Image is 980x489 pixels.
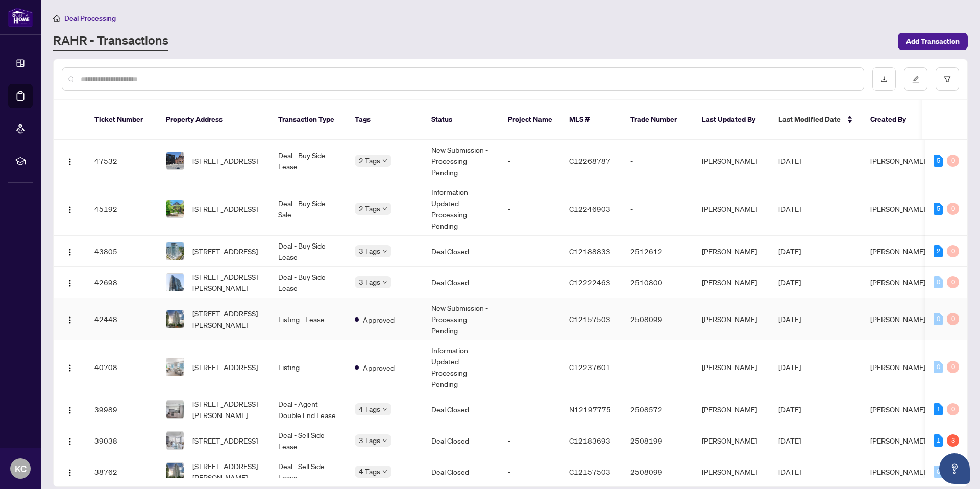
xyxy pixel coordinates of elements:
td: [PERSON_NAME] [694,340,770,394]
td: Deal - Buy Side Lease [270,236,347,267]
th: Ticket Number [86,100,158,140]
td: Information Updated - Processing Pending [423,182,500,236]
span: [STREET_ADDRESS] [192,246,258,257]
span: 2 Tags [359,203,380,214]
th: Tags [347,100,423,140]
td: Listing [270,340,347,394]
span: Approved [363,362,395,373]
span: C12246903 [569,204,610,213]
button: Logo [62,201,78,217]
span: N12197775 [569,405,611,414]
td: Deal Closed [423,267,500,298]
td: Deal Closed [423,456,500,487]
span: [PERSON_NAME] [870,156,925,165]
td: 2508199 [622,425,694,456]
div: 0 [947,155,959,167]
button: download [872,67,896,91]
span: down [382,280,387,285]
span: [DATE] [778,436,801,445]
th: Last Updated By [694,100,770,140]
img: Logo [66,437,74,446]
span: 3 Tags [359,434,380,446]
td: 2510800 [622,267,694,298]
img: thumbnail-img [166,401,184,418]
td: 38762 [86,456,158,487]
button: Logo [62,463,78,480]
span: [DATE] [778,405,801,414]
div: 1 [934,434,943,447]
td: - [500,340,561,394]
span: down [382,249,387,254]
div: 0 [947,313,959,325]
span: 2 Tags [359,155,380,166]
button: Logo [62,153,78,169]
span: [PERSON_NAME] [870,405,925,414]
td: [PERSON_NAME] [694,267,770,298]
div: 0 [947,361,959,373]
span: download [880,76,888,83]
td: Deal - Buy Side Sale [270,182,347,236]
td: [PERSON_NAME] [694,236,770,267]
img: thumbnail-img [166,274,184,291]
span: Add Transaction [906,33,960,50]
div: 0 [947,203,959,215]
button: Open asap [939,453,970,484]
span: [PERSON_NAME] [870,436,925,445]
span: [STREET_ADDRESS][PERSON_NAME] [192,398,262,421]
span: Approved [363,314,395,325]
span: [PERSON_NAME] [870,467,925,476]
td: - [500,298,561,340]
button: Logo [62,243,78,259]
td: [PERSON_NAME] [694,456,770,487]
img: Logo [66,469,74,477]
img: Logo [66,248,74,256]
div: 0 [947,276,959,288]
span: [STREET_ADDRESS] [192,435,258,446]
img: thumbnail-img [166,463,184,480]
button: Logo [62,311,78,327]
button: Logo [62,401,78,418]
td: Listing - Lease [270,298,347,340]
td: [PERSON_NAME] [694,298,770,340]
span: [DATE] [778,467,801,476]
span: C12157503 [569,467,610,476]
span: [DATE] [778,247,801,256]
th: Property Address [158,100,270,140]
span: [DATE] [778,362,801,372]
span: [DATE] [778,314,801,324]
img: thumbnail-img [166,200,184,217]
td: 42448 [86,298,158,340]
td: - [622,340,694,394]
td: Information Updated - Processing Pending [423,340,500,394]
span: [STREET_ADDRESS] [192,361,258,373]
img: Logo [66,364,74,372]
th: Created By [862,100,923,140]
img: thumbnail-img [166,432,184,449]
div: 0 [934,313,943,325]
img: thumbnail-img [166,242,184,260]
div: 1 [934,403,943,415]
span: [PERSON_NAME] [870,204,925,213]
div: 0 [947,403,959,415]
td: - [500,394,561,425]
span: [PERSON_NAME] [870,247,925,256]
td: [PERSON_NAME] [694,425,770,456]
td: [PERSON_NAME] [694,394,770,425]
td: 45192 [86,182,158,236]
td: 39989 [86,394,158,425]
td: - [622,140,694,182]
td: 43805 [86,236,158,267]
img: thumbnail-img [166,358,184,376]
div: 5 [934,203,943,215]
td: 2508572 [622,394,694,425]
div: 0 [934,361,943,373]
span: [DATE] [778,204,801,213]
th: MLS # [561,100,622,140]
span: [PERSON_NAME] [870,314,925,324]
button: Logo [62,432,78,449]
span: [DATE] [778,278,801,287]
button: filter [936,67,959,91]
div: 2 [934,245,943,257]
span: [STREET_ADDRESS][PERSON_NAME] [192,271,262,294]
td: 40708 [86,340,158,394]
